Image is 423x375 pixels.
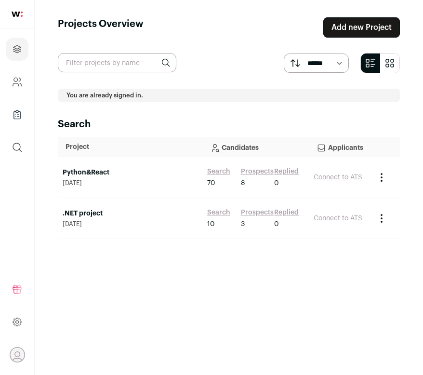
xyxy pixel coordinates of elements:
h2: Search [58,118,400,131]
img: wellfound-shorthand-0d5821cbd27db2630d0214b213865d53afaa358527fdda9d0ea32b1df1b89c2c.svg [12,12,23,17]
span: 10 [207,219,215,229]
button: Project Actions [376,213,387,224]
a: Replied [274,208,299,217]
p: You are already signed in. [66,92,391,99]
span: 0 [274,219,279,229]
a: Prospects [241,167,274,176]
a: Connect to ATS [314,215,362,222]
a: Add new Project [323,17,400,38]
button: Project Actions [376,172,387,183]
a: .NET project [63,209,198,218]
p: Project [66,142,195,152]
a: Prospects [241,208,274,217]
a: Python&React [63,168,198,177]
button: Open dropdown [10,347,25,362]
span: 3 [241,219,245,229]
span: [DATE] [63,220,198,228]
span: [DATE] [63,179,198,187]
p: Candidates [210,137,301,157]
a: Company and ATS Settings [6,70,28,94]
a: Company Lists [6,103,28,126]
a: Connect to ATS [314,174,362,181]
a: Search [207,208,230,217]
h1: Projects Overview [58,17,144,38]
a: Search [207,167,230,176]
input: Filter projects by name [58,53,176,72]
span: 0 [274,178,279,188]
span: 70 [207,178,215,188]
a: Replied [274,167,299,176]
span: 8 [241,178,245,188]
p: Applicants [317,137,363,157]
a: Projects [6,38,28,61]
